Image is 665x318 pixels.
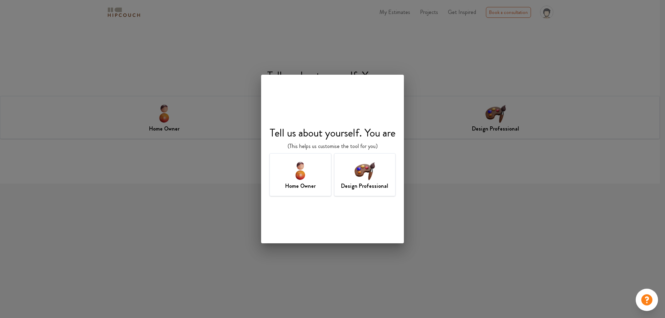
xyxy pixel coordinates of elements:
img: home-owner-icon [289,159,312,182]
h7: Design Professional [341,182,388,190]
p: (This helps us customise the tool for you) [288,142,378,150]
h7: Home Owner [285,182,316,190]
img: designer-icon [353,159,376,182]
h4: Tell us about yourself. You are [269,126,396,139]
